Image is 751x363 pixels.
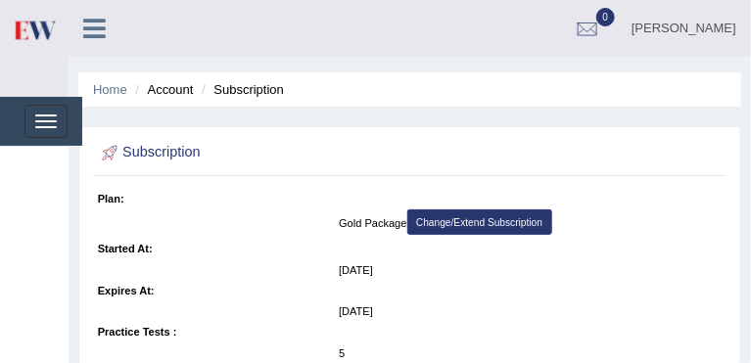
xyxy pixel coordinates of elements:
[339,301,722,322] dd: [DATE]
[98,281,331,301] dt: Expires At:
[130,80,193,99] li: Account
[93,82,127,97] a: Home
[98,239,331,259] dt: Started At:
[596,8,616,26] span: 0
[98,141,485,166] h2: Subscription
[197,80,284,99] li: Subscription
[339,209,722,239] dd: Gold Package
[98,322,331,342] dt: Practice Tests :
[98,189,331,209] dt: Plan:
[339,260,722,281] dd: [DATE]
[407,209,552,235] a: Change/Extend Subscription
